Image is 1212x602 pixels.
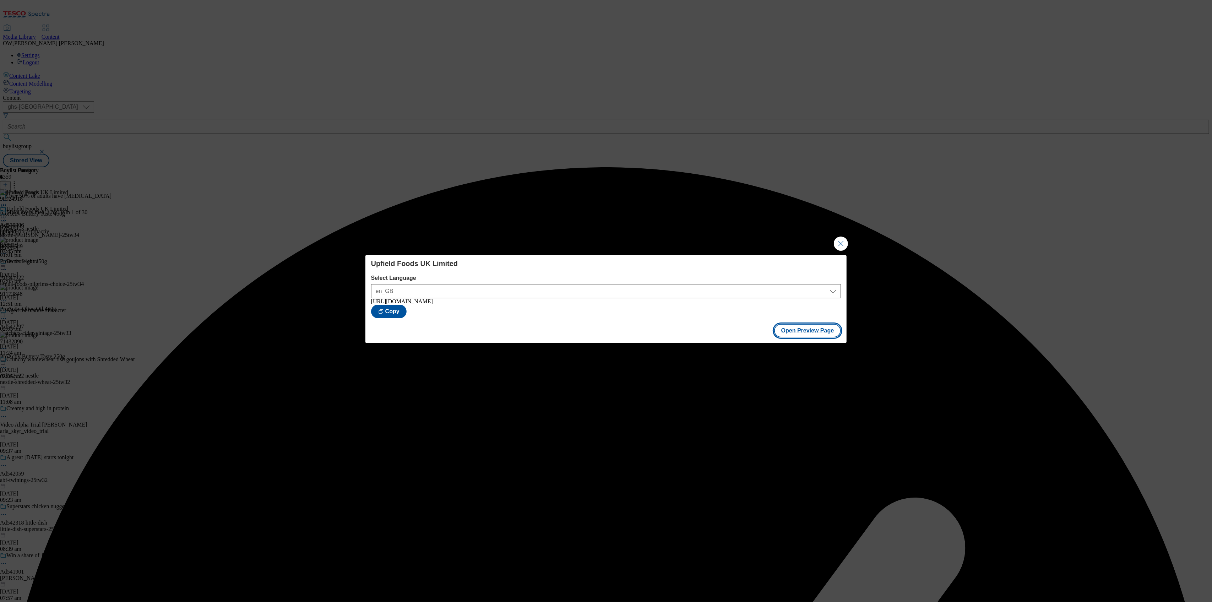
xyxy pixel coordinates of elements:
button: Copy [371,305,407,318]
label: Select Language [371,275,841,281]
button: Close Modal [834,237,848,251]
button: Open Preview Page [774,324,841,337]
div: [URL][DOMAIN_NAME] [371,298,841,305]
h4: Upfield Foods UK Limited [371,259,841,268]
div: Modal [365,255,847,343]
